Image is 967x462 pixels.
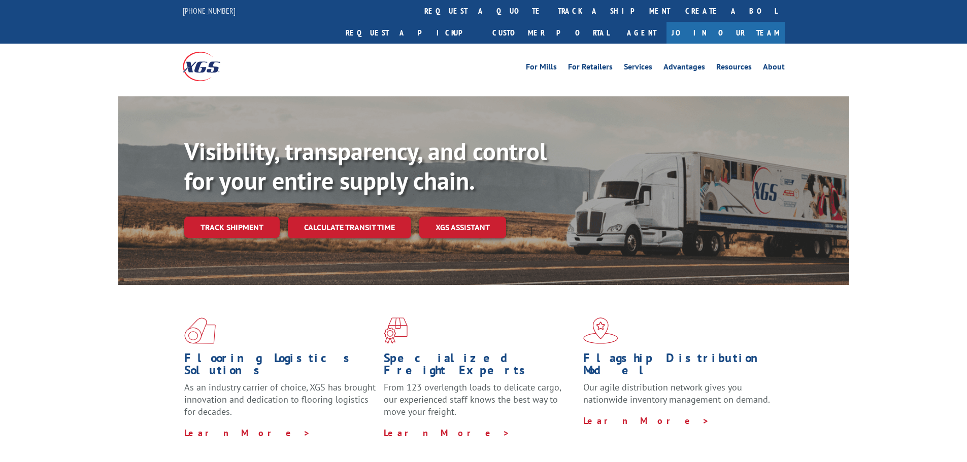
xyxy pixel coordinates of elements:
a: Agent [617,22,666,44]
a: About [763,63,785,74]
a: For Retailers [568,63,613,74]
p: From 123 overlength loads to delicate cargo, our experienced staff knows the best way to move you... [384,381,576,427]
a: Customer Portal [485,22,617,44]
a: Learn More > [583,415,710,427]
b: Visibility, transparency, and control for your entire supply chain. [184,135,547,196]
a: For Mills [526,63,557,74]
a: XGS ASSISTANT [419,217,506,238]
a: Track shipment [184,217,280,238]
img: xgs-icon-focused-on-flooring-red [384,317,408,344]
a: Join Our Team [666,22,785,44]
a: Resources [716,63,752,74]
h1: Specialized Freight Experts [384,352,576,381]
span: Our agile distribution network gives you nationwide inventory management on demand. [583,381,770,405]
a: Learn More > [184,427,311,439]
a: Advantages [663,63,705,74]
a: Calculate transit time [288,217,411,238]
h1: Flagship Distribution Model [583,352,775,381]
h1: Flooring Logistics Solutions [184,352,376,381]
img: xgs-icon-flagship-distribution-model-red [583,317,618,344]
a: [PHONE_NUMBER] [183,6,236,16]
img: xgs-icon-total-supply-chain-intelligence-red [184,317,216,344]
a: Learn More > [384,427,510,439]
a: Request a pickup [338,22,485,44]
span: As an industry carrier of choice, XGS has brought innovation and dedication to flooring logistics... [184,381,376,417]
a: Services [624,63,652,74]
